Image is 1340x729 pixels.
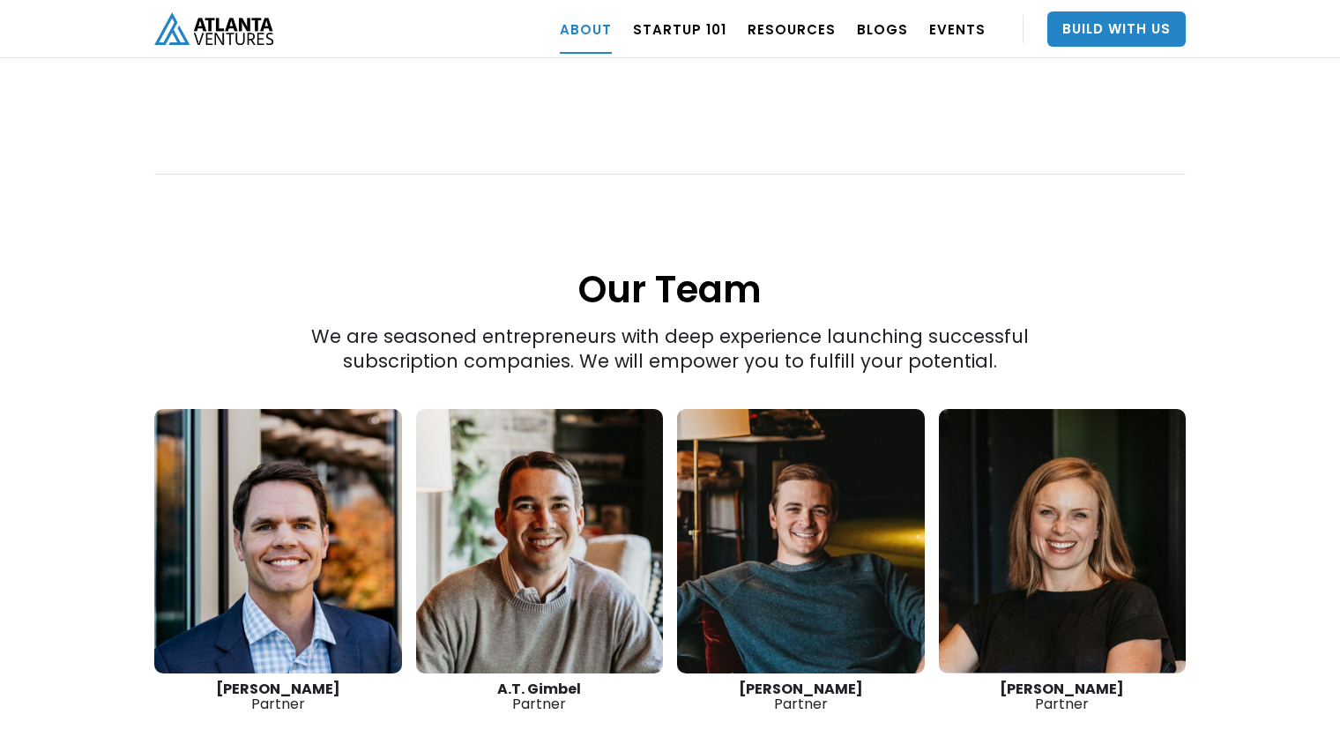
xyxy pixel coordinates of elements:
a: RESOURCES [748,4,836,54]
strong: A.T. Gimbel [497,679,581,699]
a: EVENTS [929,4,986,54]
a: BLOGS [857,4,908,54]
div: Partner [939,681,1187,711]
strong: [PERSON_NAME] [1000,679,1124,699]
strong: [PERSON_NAME] [739,679,863,699]
strong: [PERSON_NAME] [216,679,340,699]
div: Partner [677,681,925,711]
a: Startup 101 [633,4,726,54]
div: Partner [416,681,664,711]
a: ABOUT [560,4,612,54]
div: Partner [154,681,402,711]
h1: Our Team [154,176,1186,315]
a: Build With Us [1047,11,1186,47]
